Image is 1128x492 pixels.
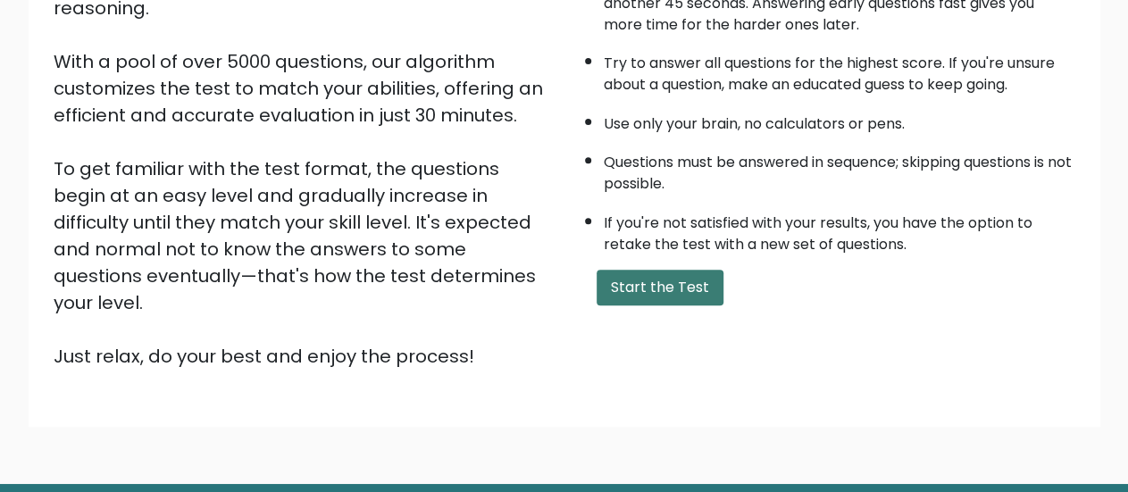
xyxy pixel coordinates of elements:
li: Questions must be answered in sequence; skipping questions is not possible. [604,143,1075,195]
li: If you're not satisfied with your results, you have the option to retake the test with a new set ... [604,204,1075,255]
button: Start the Test [597,270,723,305]
li: Use only your brain, no calculators or pens. [604,104,1075,135]
li: Try to answer all questions for the highest score. If you're unsure about a question, make an edu... [604,44,1075,96]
